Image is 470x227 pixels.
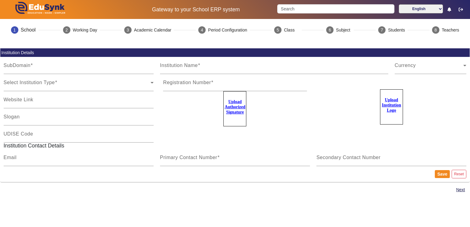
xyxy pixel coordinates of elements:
[160,156,310,164] input: Primary Contact Number
[163,81,307,89] input: Registration Number
[4,155,17,160] mat-label: Email
[329,27,331,33] span: 6
[163,80,211,85] mat-label: Registration Number
[208,27,247,33] div: Period Configuration
[134,27,171,33] div: Academic Calendar
[4,99,154,106] input: Website Link
[336,27,351,33] div: Subject
[316,155,380,160] mat-label: Secondary Contact Number
[0,143,470,149] h5: Institution Contact Details
[4,114,20,119] mat-label: Slogan
[4,116,154,123] input: Slogan
[121,6,271,13] h5: Gateway to your School ERP system
[381,27,383,33] span: 7
[4,133,154,140] input: UDISE Code
[435,170,450,178] button: Save
[4,156,154,164] input: Email
[382,98,401,113] u: Upload Institution Logo
[435,27,437,33] span: 8
[4,63,31,68] mat-label: SubDomain
[160,63,198,68] mat-label: Institution Name
[316,156,466,164] input: Secondary Contact Number
[4,64,154,72] input: SubDomain
[456,186,466,194] button: Next
[127,27,129,33] span: 3
[284,27,299,33] div: Class
[0,48,470,57] mat-card-header: Institution Details
[4,81,151,89] span: Select Institution Type
[4,97,33,102] mat-label: Website Link
[73,27,97,33] div: Working Day
[277,27,279,33] span: 5
[395,64,464,72] span: Currency
[21,26,36,34] div: School
[201,27,203,33] span: 4
[277,4,394,13] input: Search
[4,80,55,85] mat-label: Select Institution Type
[395,63,416,68] mat-label: Currency
[160,64,388,72] input: Institution Name
[452,170,466,178] button: Reset
[442,27,459,33] div: Teachers
[65,27,68,33] span: 2
[388,27,405,33] div: Students
[225,99,245,114] u: Upload Authorized Signature
[13,27,16,33] span: 1
[160,155,217,160] mat-label: Primary Contact Number
[4,131,33,136] mat-label: UDISE Code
